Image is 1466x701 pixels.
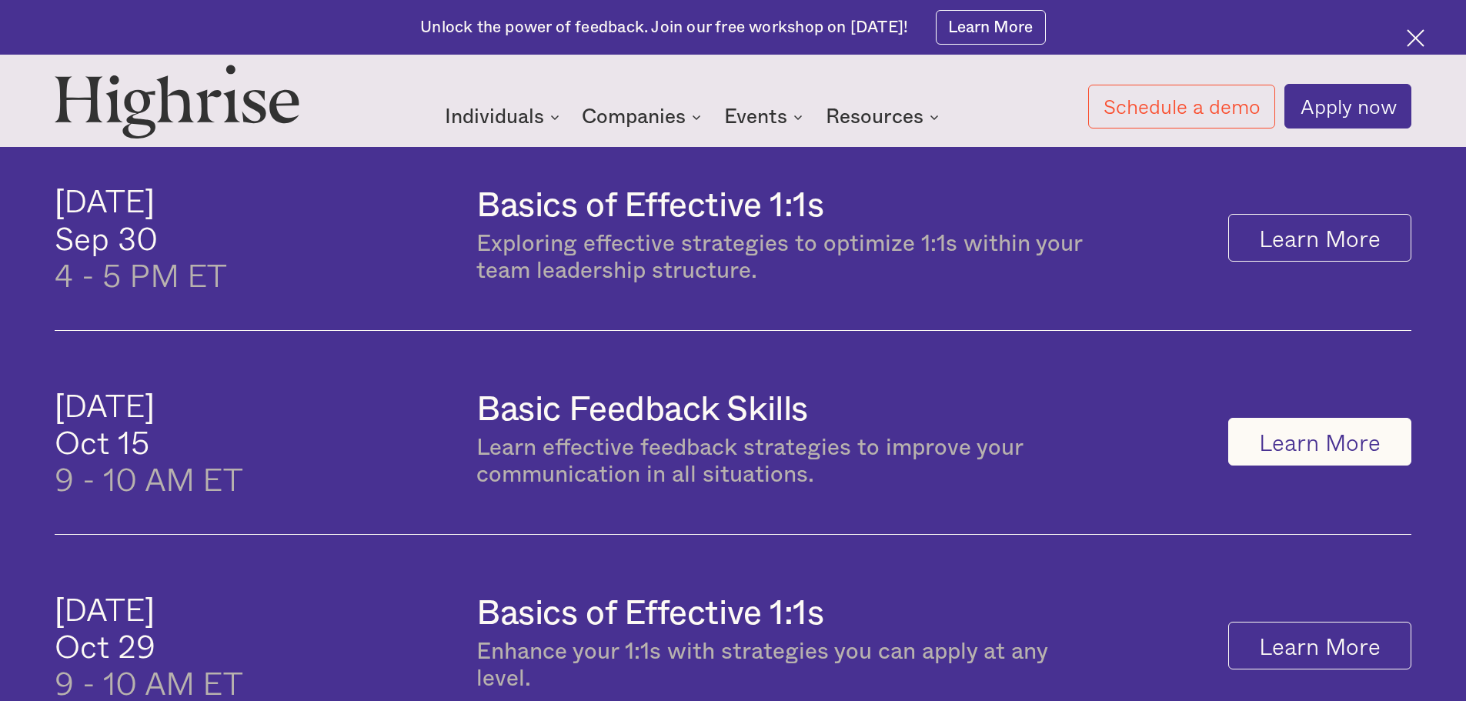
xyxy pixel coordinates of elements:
[724,108,807,126] div: Events
[55,219,109,256] div: Sep
[1407,29,1424,47] img: Cross icon
[826,108,923,126] div: Resources
[55,182,226,219] div: [DATE]
[445,108,544,126] div: Individuals
[476,594,823,634] h3: Basics of Effective 1:1s
[582,108,686,126] div: Companies
[1228,418,1411,466] a: Learn More
[1284,84,1411,129] a: Apply now
[936,10,1046,45] a: Learn More
[476,390,808,430] h3: Basic Feedback Skills
[55,64,299,138] img: Highrise logo
[55,423,109,460] div: Oct
[118,219,157,256] div: 30
[826,108,943,126] div: Resources
[476,639,1100,693] div: Enhance your 1:1s with strategies you can apply at any level.
[445,108,564,126] div: Individuals
[724,108,787,126] div: Events
[118,423,149,460] div: 15
[55,256,226,293] div: 4 - 5 PM ET
[55,627,109,664] div: Oct
[55,460,242,497] div: 9 - 10 AM ET
[55,664,242,701] div: 9 - 10 AM ET
[476,186,823,226] h3: Basics of Effective 1:1s
[582,108,706,126] div: Companies
[1228,622,1411,669] a: Learn More
[1088,85,1276,129] a: Schedule a demo
[55,386,242,423] div: [DATE]
[420,17,908,38] div: Unlock the power of feedback. Join our free workshop on [DATE]!
[476,435,1100,489] div: Learn effective feedback strategies to improve your communication in all situations.
[55,590,242,627] div: [DATE]
[476,231,1100,285] div: Exploring effective strategies to optimize 1:1s within your team leadership structure.
[118,627,155,664] div: 29
[1228,214,1411,262] a: Learn More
